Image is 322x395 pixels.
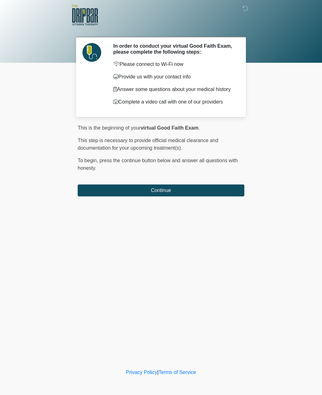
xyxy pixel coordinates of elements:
span: press the continue button below and answer all questions with honesty. [78,158,238,171]
p: Complete a video call with one of our providers [113,98,235,106]
button: Continue [78,184,244,196]
a: | [157,370,158,375]
a: Terms of Service [158,370,196,375]
span: To begin, [78,158,99,163]
img: Agent Avatar [82,43,101,62]
a: Privacy Policy [126,370,158,375]
p: Answer some questions about your medical history [113,86,235,93]
span: This step is necessary to provide official medical clearance and documentation for your upcoming ... [78,138,218,151]
p: Please connect to Wi-Fi now [113,61,235,68]
strong: virtual Good Faith Exam [141,125,198,131]
span: This is the beginning of your [78,125,141,131]
img: The DRIPBaR - Alamo Ranch SATX Logo [71,5,98,25]
p: Provide us with your contact info [113,73,235,81]
span: . [198,125,200,131]
h2: In order to conduct your virtual Good Faith Exam, please complete the following steps: [113,43,235,55]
